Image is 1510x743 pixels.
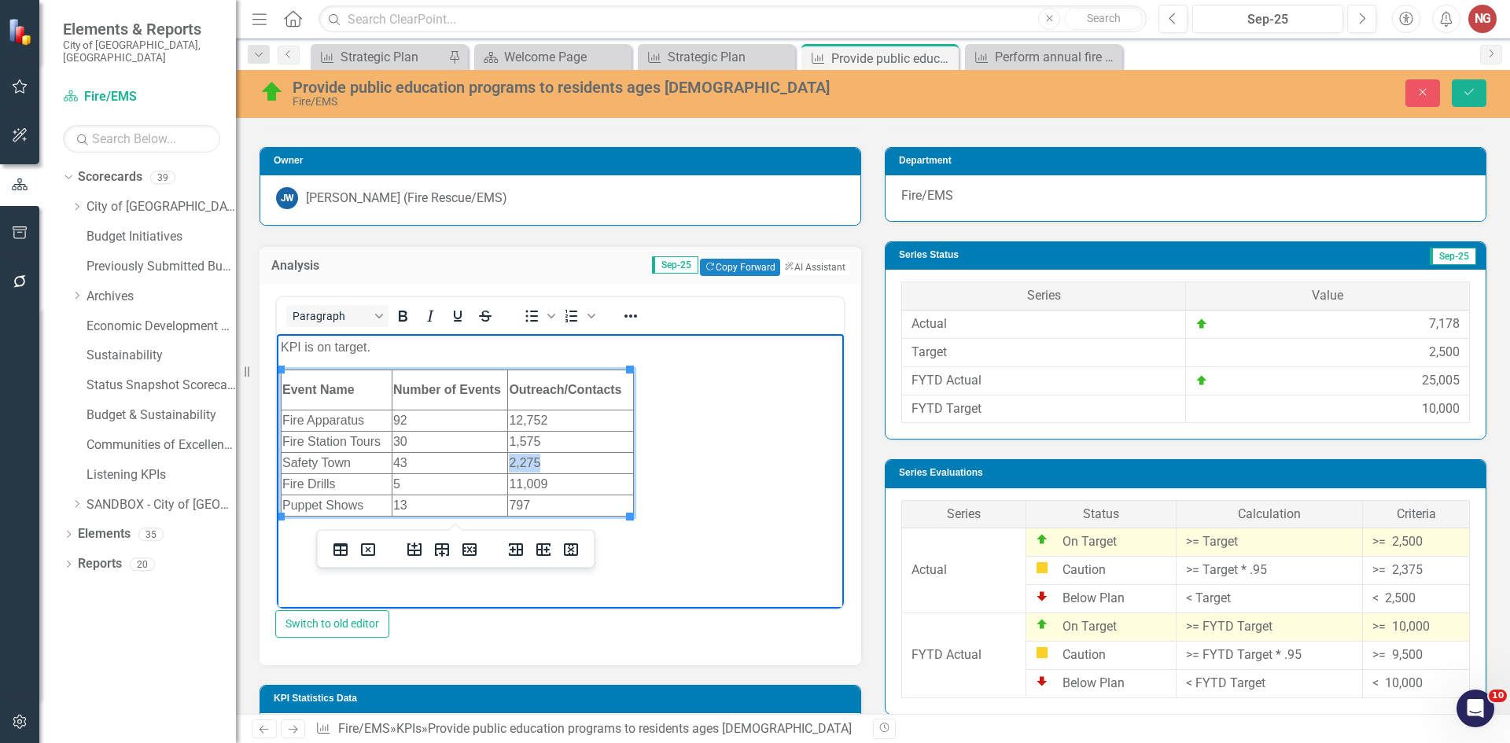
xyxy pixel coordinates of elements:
a: Reports [78,555,122,573]
button: Table properties [327,539,354,561]
span: Sep-25 [652,256,698,274]
th: Value [1186,282,1470,311]
div: Perform annual fire inspections (comm. prop. & applicable multi-family res. units) [995,47,1118,67]
button: Copy Forward [700,259,779,276]
td: >= 9,500 [1363,641,1470,669]
img: ClearPoint Strategy [8,18,35,46]
button: Strikethrough [472,305,499,327]
div: 2,500 [1429,344,1460,362]
span: 10 [1489,690,1507,702]
img: On Target [1036,618,1048,631]
img: Below Plan [1036,590,1048,602]
div: Welcome Page [504,47,628,67]
div: Provide public education programs to residents ages [DEMOGRAPHIC_DATA] [428,721,852,736]
button: Delete column [558,539,584,561]
td: >= FYTD Target * .95 [1176,641,1363,669]
td: >= Target [1176,528,1363,557]
a: Welcome Page [478,47,628,67]
a: Budget & Sustainability [87,406,236,425]
td: < 2,500 [1363,585,1470,613]
a: Budget Initiatives [87,228,236,246]
div: Below Plan [1036,590,1166,608]
button: NG [1468,5,1497,33]
div: On Target [1036,533,1166,551]
a: Elements [78,525,131,543]
td: FYTD Target [902,395,1186,423]
button: Insert row before [401,539,428,561]
iframe: Intercom live chat [1457,690,1494,727]
td: < FYTD Target [1176,669,1363,697]
button: Insert column before [503,539,529,561]
a: Perform annual fire inspections (comm. prop. & applicable multi-family res. units) [969,47,1118,67]
td: >= Target * .95 [1176,557,1363,585]
td: >= 2,500 [1363,528,1470,557]
button: Delete table [355,539,381,561]
div: 10,000 [1422,400,1460,418]
a: Sustainability [87,347,236,365]
button: Search [1064,8,1143,30]
a: SANDBOX - City of [GEOGRAPHIC_DATA] [87,496,236,514]
th: Status [1026,500,1176,528]
th: Series [902,282,1186,311]
small: City of [GEOGRAPHIC_DATA], [GEOGRAPHIC_DATA] [63,39,220,64]
td: >= 10,000 [1363,612,1470,641]
button: Italic [417,305,444,327]
span: Elements & Reports [63,20,220,39]
div: Sep-25 [1198,10,1338,29]
img: Caution [1036,646,1048,659]
iframe: Rich Text Area [277,334,844,609]
a: KPIs [396,721,422,736]
td: Actual [902,311,1186,339]
div: On Target [1036,618,1166,636]
button: Block Paragraph [286,305,389,327]
div: 35 [138,528,164,541]
h3: KPI Statistics Data [274,693,853,704]
th: Calculation [1176,500,1363,528]
img: On Target [1195,318,1208,330]
td: Actual [902,528,1026,613]
td: >= FYTD Target [1176,612,1363,641]
button: AI Assistant [780,259,849,275]
span: Sep-25 [1430,248,1476,265]
button: Insert row after [429,539,455,561]
button: Insert column after [530,539,557,561]
div: Provide public education programs to residents ages [DEMOGRAPHIC_DATA] [293,79,948,96]
div: 25,005 [1422,372,1460,390]
th: Series [902,500,1026,528]
div: Caution [1036,646,1166,664]
div: Provide public education programs to residents ages [DEMOGRAPHIC_DATA] [831,49,955,68]
span: Paragraph [293,310,370,322]
a: Previously Submitted Budget Initiatives [87,258,236,276]
div: 20 [130,557,155,571]
img: On Target [260,79,285,105]
a: Fire/EMS [338,721,390,736]
td: Target [902,338,1186,366]
td: < 10,000 [1363,669,1470,697]
a: Status Snapshot Scorecard [87,377,236,395]
td: < Target [1176,585,1363,613]
input: Search Below... [63,125,220,153]
div: [PERSON_NAME] (Fire Rescue/EMS) [306,189,507,208]
h3: Series Evaluations [899,468,1478,478]
a: Archives [87,288,236,306]
a: Strategic Plan [642,47,791,67]
div: Fire/EMS [293,96,948,108]
button: Sep-25 [1192,5,1343,33]
div: JW [276,187,298,209]
td: >= 2,375 [1363,557,1470,585]
button: Reveal or hide additional toolbar items [617,305,644,327]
